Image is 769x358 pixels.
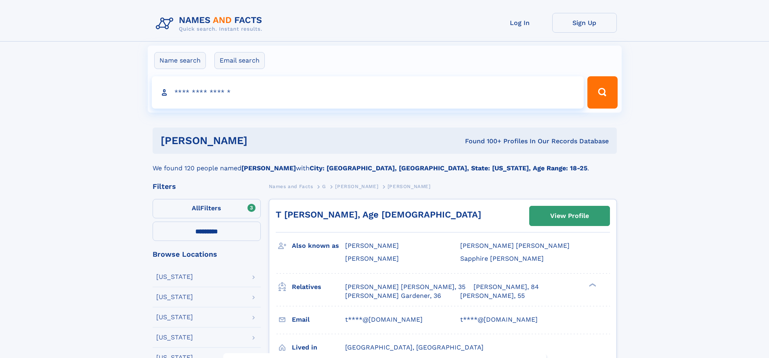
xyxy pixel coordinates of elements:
a: Log In [488,13,552,33]
a: [PERSON_NAME], 55 [460,291,525,300]
button: Search Button [587,76,617,109]
img: Logo Names and Facts [153,13,269,35]
div: Browse Locations [153,251,261,258]
div: We found 120 people named with . [153,154,617,173]
h3: Relatives [292,280,345,294]
a: [PERSON_NAME] [PERSON_NAME], 35 [345,283,465,291]
label: Email search [214,52,265,69]
div: Found 100+ Profiles In Our Records Database [356,137,609,146]
input: search input [152,76,584,109]
span: [PERSON_NAME] [388,184,431,189]
div: View Profile [550,207,589,225]
div: [US_STATE] [156,274,193,280]
span: G [322,184,326,189]
div: [US_STATE] [156,334,193,341]
span: [PERSON_NAME] [345,242,399,249]
div: [US_STATE] [156,294,193,300]
span: [GEOGRAPHIC_DATA], [GEOGRAPHIC_DATA] [345,343,484,351]
b: City: [GEOGRAPHIC_DATA], [GEOGRAPHIC_DATA], State: [US_STATE], Age Range: 18-25 [310,164,587,172]
label: Filters [153,199,261,218]
a: [PERSON_NAME], 84 [474,283,539,291]
span: [PERSON_NAME] [PERSON_NAME] [460,242,570,249]
h3: Email [292,313,345,327]
a: [PERSON_NAME] [335,181,378,191]
a: Names and Facts [269,181,313,191]
span: Sapphire [PERSON_NAME] [460,255,544,262]
div: ❯ [587,282,597,287]
h3: Lived in [292,341,345,354]
div: [US_STATE] [156,314,193,320]
span: [PERSON_NAME] [335,184,378,189]
label: Name search [154,52,206,69]
h1: [PERSON_NAME] [161,136,356,146]
b: [PERSON_NAME] [241,164,296,172]
span: All [192,204,200,212]
a: Sign Up [552,13,617,33]
span: [PERSON_NAME] [345,255,399,262]
a: T [PERSON_NAME], Age [DEMOGRAPHIC_DATA] [276,209,481,220]
a: View Profile [530,206,610,226]
h3: Also known as [292,239,345,253]
a: [PERSON_NAME] Gardener, 36 [345,291,441,300]
div: Filters [153,183,261,190]
a: G [322,181,326,191]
